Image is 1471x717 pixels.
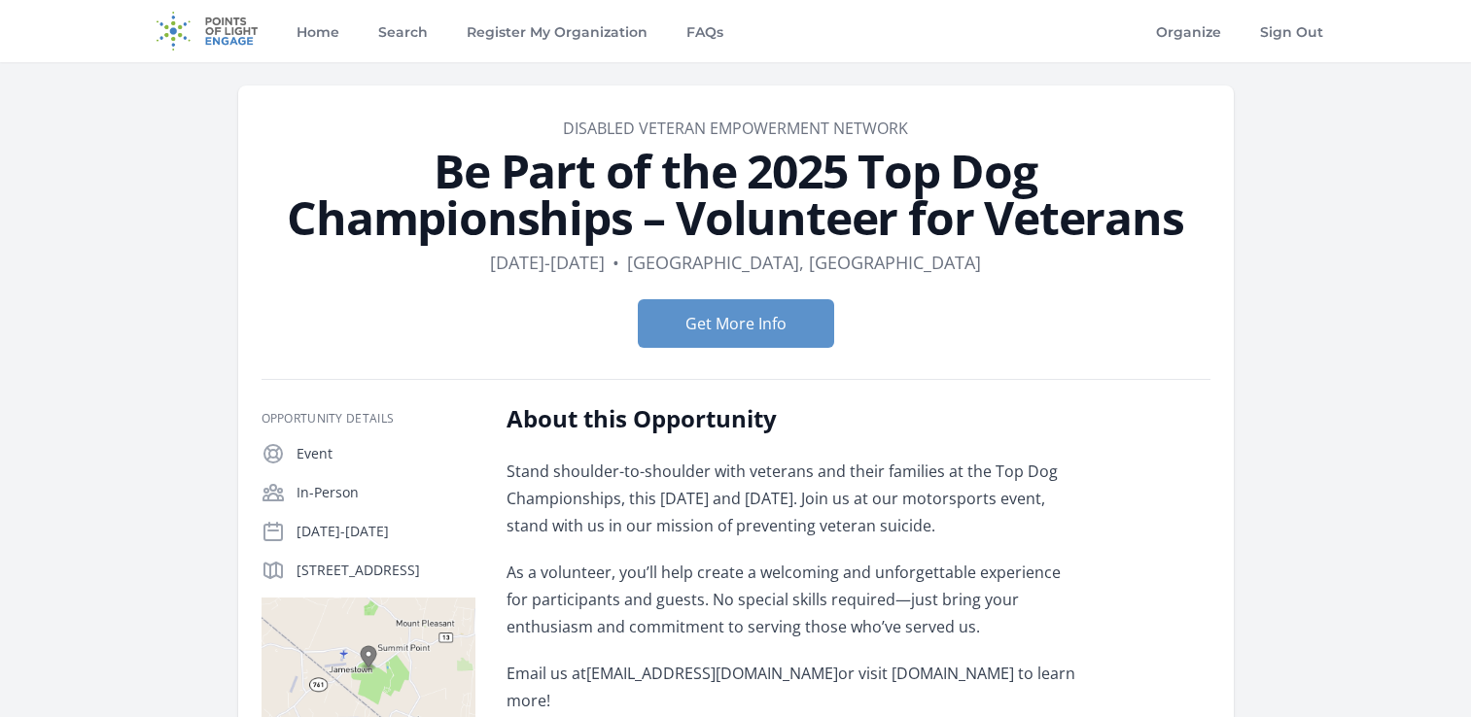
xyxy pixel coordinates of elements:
[507,559,1075,640] p: As a volunteer, you’ll help create a welcoming and unforgettable experience for participants and ...
[297,444,475,463] p: Event
[613,249,619,276] div: •
[490,249,605,276] dd: [DATE]-[DATE]
[297,522,475,541] p: [DATE]-[DATE]
[262,411,475,427] h3: Opportunity Details
[627,249,981,276] dd: [GEOGRAPHIC_DATA], [GEOGRAPHIC_DATA]
[507,660,1075,714] p: Email us at [EMAIL_ADDRESS][DOMAIN_NAME] or visit [DOMAIN_NAME] to learn more!
[262,148,1210,241] h1: Be Part of the 2025 Top Dog Championships – Volunteer for Veterans
[297,561,475,580] p: [STREET_ADDRESS]
[638,299,834,348] button: Get More Info
[563,118,908,139] a: Disabled Veteran Empowerment Network
[507,403,1075,434] h2: About this Opportunity
[297,483,475,502] p: In-Person
[507,458,1075,539] p: Stand shoulder-to-shoulder with veterans and their families at the Top Dog Championships, this [D...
